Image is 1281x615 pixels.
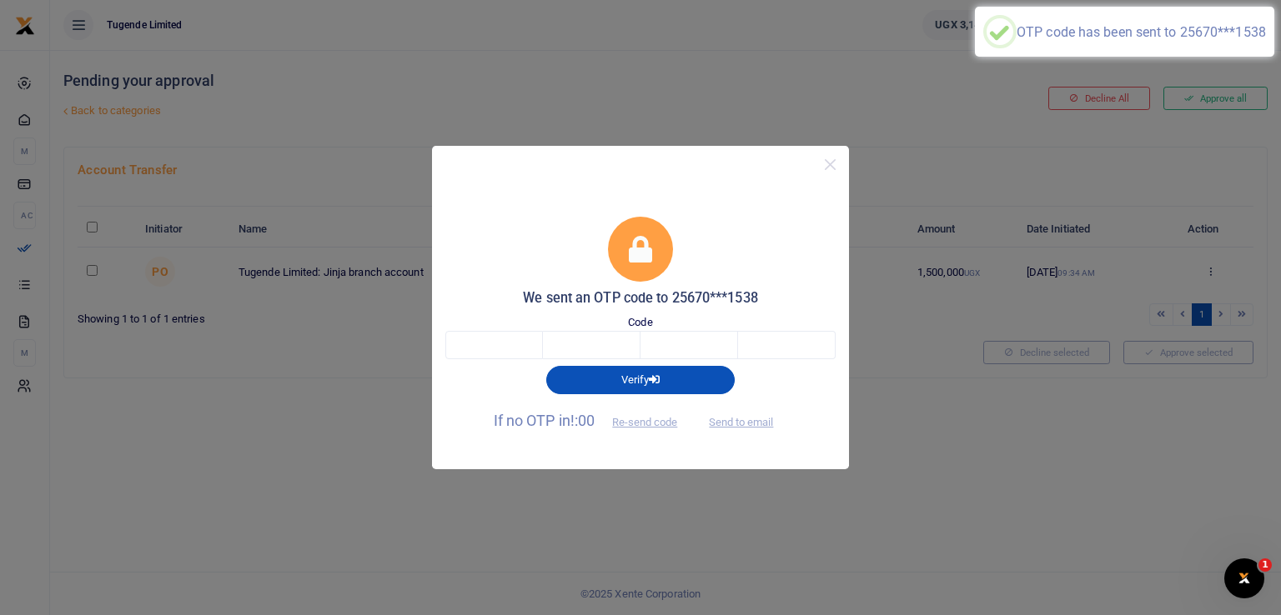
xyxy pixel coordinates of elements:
[1258,558,1272,572] span: 1
[628,314,652,331] label: Code
[1224,558,1264,598] iframe: Intercom live chat
[546,366,735,394] button: Verify
[570,412,595,429] span: !:00
[445,290,836,307] h5: We sent an OTP code to 25670***1538
[1017,24,1266,40] div: OTP code has been sent to 25670***1538
[494,412,692,429] span: If no OTP in
[818,152,842,177] button: Close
